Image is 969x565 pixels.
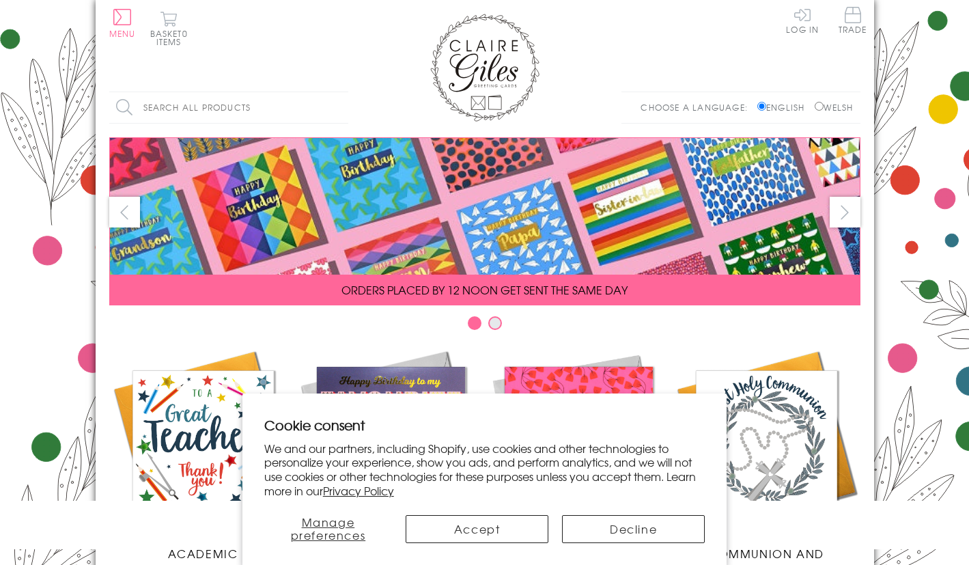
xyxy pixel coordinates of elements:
button: Decline [562,515,705,543]
button: Carousel Page 2 [488,316,502,330]
a: New Releases [297,347,485,562]
button: Menu [109,9,136,38]
p: We and our partners, including Shopify, use cookies and other technologies to personalize your ex... [264,441,705,498]
h2: Cookie consent [264,415,705,435]
button: Basket0 items [150,11,188,46]
p: Choose a language: [641,101,755,113]
button: prev [109,197,140,228]
input: English [757,102,766,111]
a: Log In [786,7,819,33]
label: English [757,101,811,113]
input: Search [335,92,348,123]
span: Manage preferences [291,514,366,543]
input: Search all products [109,92,348,123]
button: next [830,197,860,228]
span: Trade [839,7,867,33]
div: Carousel Pagination [109,316,860,337]
a: Birthdays [485,347,673,562]
span: 0 items [156,27,188,48]
input: Welsh [815,102,824,111]
button: Carousel Page 1 (Current Slide) [468,316,481,330]
a: Academic [109,347,297,562]
span: Academic [168,545,238,562]
span: Menu [109,27,136,40]
button: Manage preferences [264,515,392,543]
label: Welsh [815,101,854,113]
span: ORDERS PLACED BY 12 NOON GET SENT THE SAME DAY [341,281,628,298]
img: Claire Giles Greetings Cards [430,14,539,122]
a: Trade [839,7,867,36]
a: Privacy Policy [323,482,394,499]
button: Accept [406,515,548,543]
